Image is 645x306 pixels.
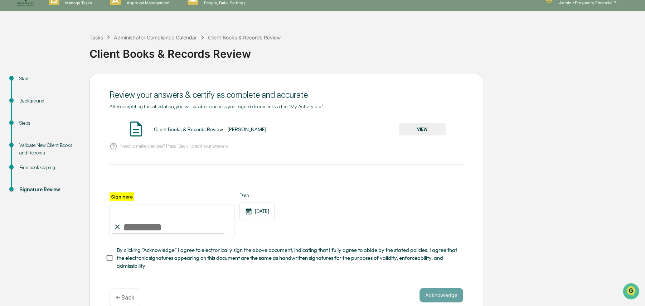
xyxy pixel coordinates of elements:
p: Need to make changes? Press "Back" to edit your answers [120,143,228,149]
span: After completing this attestation, you will be able to access your signed document via the "My Ac... [110,104,324,109]
button: Acknowledge [420,288,463,302]
iframe: Open customer support [622,282,641,302]
div: 🔎 [7,105,13,110]
a: Powered byPylon [50,121,87,127]
div: Background [19,97,78,105]
p: ← Back [116,294,134,301]
div: Administrator Compliance Calendar [114,34,197,40]
div: Firm bookkeeping [19,164,78,171]
div: Signature Review [19,186,78,193]
img: 1746055101610-c473b297-6a78-478c-a979-82029cc54cd1 [7,55,20,68]
a: 🔎Data Lookup [4,101,48,114]
button: Start new chat [122,57,130,66]
p: Admin • Prosperity Financial Planning [553,0,620,5]
p: Manage Tasks [59,0,96,5]
span: Data Lookup [14,104,45,111]
div: Steps [19,119,78,127]
div: 🖐️ [7,91,13,97]
div: 🗄️ [52,91,58,97]
img: Document Icon [127,120,145,138]
div: Start [19,75,78,82]
a: 🖐️Preclearance [4,87,49,100]
label: Sign here [110,192,134,201]
a: 🗄️Attestations [49,87,92,100]
div: Validate New Client Books and Records [19,142,78,157]
div: Start new chat [24,55,117,62]
div: Client Books & Records Review [208,34,281,40]
div: Tasks [89,34,103,40]
p: How can we help? [7,15,130,27]
span: By clicking "Acknowledge" I agree to electronically sign the above document, indicating that I fu... [117,246,457,270]
div: Review your answers & certify as complete and accurate [110,90,463,100]
p: Approval Management [121,0,173,5]
div: Client Books & Records Review - [PERSON_NAME] [154,126,266,132]
div: We're available if you need us! [24,62,91,68]
p: People, Data, Settings [198,0,249,5]
span: Preclearance [14,90,46,97]
div: [DATE] [239,202,275,220]
div: Client Books & Records Review [89,42,641,60]
span: Pylon [71,121,87,127]
button: VIEW [399,123,446,135]
label: Date [239,192,275,198]
span: Attestations [59,90,89,97]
